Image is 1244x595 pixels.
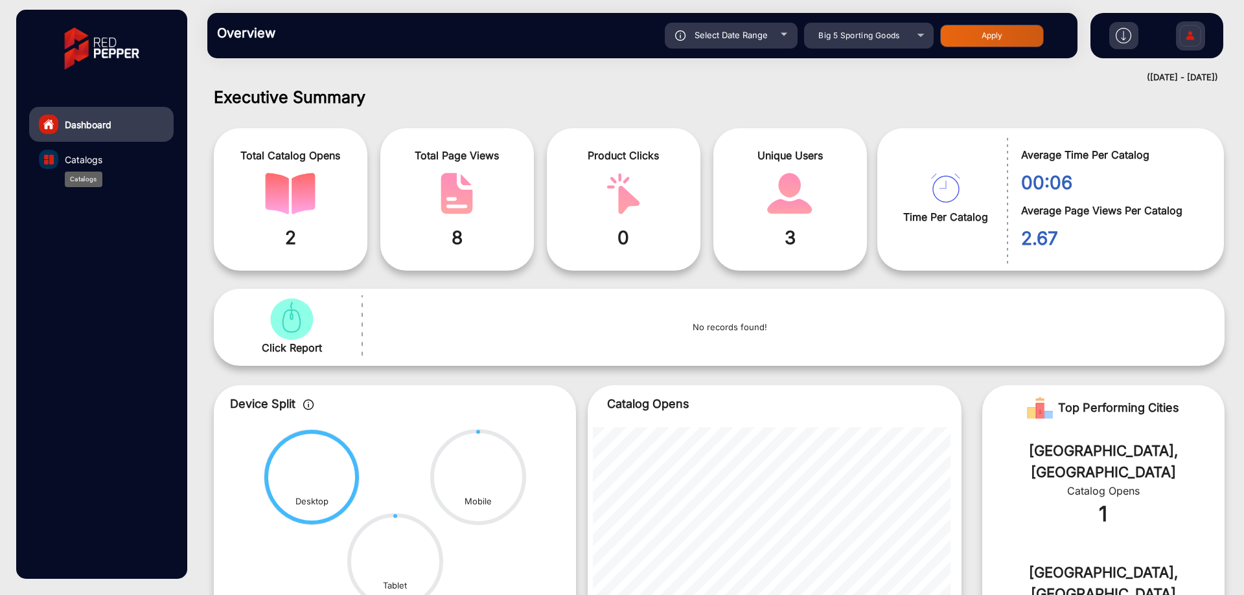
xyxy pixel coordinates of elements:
[1002,440,1205,483] div: [GEOGRAPHIC_DATA], [GEOGRAPHIC_DATA]
[1021,225,1204,252] span: 2.67
[607,395,942,412] p: Catalog Opens
[765,173,815,214] img: catalog
[1021,203,1204,218] span: Average Page Views Per Catalog
[940,25,1044,47] button: Apply
[65,172,102,187] div: Catalogs
[386,321,1074,334] p: No records found!
[224,148,358,163] span: Total Catalog Opens
[598,173,649,214] img: catalog
[230,397,295,410] span: Device Split
[557,148,691,163] span: Product Clicks
[1027,395,1053,421] img: Rank image
[262,340,322,355] span: Click Report
[931,174,960,203] img: catalog
[383,579,407,592] div: Tablet
[1177,15,1204,60] img: Sign%20Up.svg
[224,224,358,251] span: 2
[465,495,492,508] div: Mobile
[390,224,524,251] span: 8
[1021,169,1204,196] span: 00:06
[1002,499,1205,530] div: 1
[266,298,317,340] img: catalog
[818,30,900,40] span: Big 5 Sporting Goods
[1002,483,1205,499] div: Catalog Opens
[432,173,482,214] img: catalog
[43,118,54,130] img: home
[1116,28,1131,43] img: h2download.svg
[214,87,1225,107] h1: Executive Summary
[217,25,398,41] h3: Overview
[55,16,148,81] img: vmg-logo
[65,118,111,131] span: Dashboard
[723,224,857,251] span: 3
[65,153,102,166] span: Catalogs
[44,155,54,164] img: catalog
[675,30,686,41] img: icon
[390,148,524,163] span: Total Page Views
[695,30,768,40] span: Select Date Range
[1021,147,1204,163] span: Average Time Per Catalog
[303,399,314,410] img: icon
[194,71,1218,84] div: ([DATE] - [DATE])
[1058,395,1179,421] span: Top Performing Cities
[295,495,328,508] div: Desktop
[723,148,857,163] span: Unique Users
[29,107,174,142] a: Dashboard
[29,142,174,177] a: Catalogs
[557,224,691,251] span: 0
[265,173,316,214] img: catalog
